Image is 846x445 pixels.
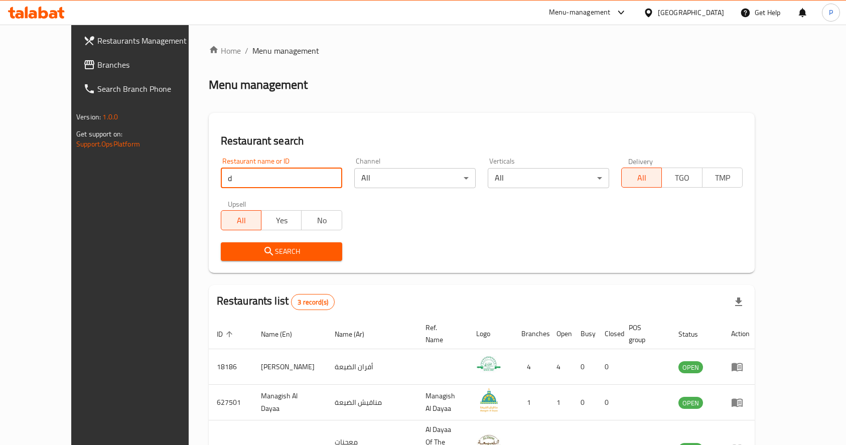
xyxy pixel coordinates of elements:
span: OPEN [678,362,703,373]
button: All [221,210,261,230]
div: All [354,168,476,188]
td: 18186 [209,349,253,385]
td: Managish Al Dayaa [417,385,468,420]
a: Home [209,45,241,57]
h2: Restaurants list [217,293,335,310]
span: Get support on: [76,127,122,140]
span: Ref. Name [426,322,456,346]
span: Branches [97,59,205,71]
span: Name (En) [261,328,305,340]
h2: Restaurant search [221,133,743,149]
td: 627501 [209,385,253,420]
li: / [245,45,248,57]
button: All [621,168,662,188]
span: Restaurants Management [97,35,205,47]
span: All [225,213,257,228]
span: POS group [629,322,658,346]
td: 4 [513,349,548,385]
div: Menu [731,361,750,373]
nav: breadcrumb [209,45,755,57]
th: Busy [573,319,597,349]
th: Closed [597,319,621,349]
td: مناقيش الضيعة [327,385,417,420]
td: 4 [548,349,573,385]
div: [GEOGRAPHIC_DATA] [658,7,724,18]
div: Menu-management [549,7,611,19]
a: Branches [75,53,213,77]
span: OPEN [678,397,703,409]
td: [PERSON_NAME] [253,349,327,385]
button: No [301,210,342,230]
span: All [626,171,658,185]
div: OPEN [678,361,703,373]
span: TMP [707,171,739,185]
th: Action [723,319,758,349]
span: Menu management [252,45,319,57]
span: Status [678,328,711,340]
a: Restaurants Management [75,29,213,53]
td: 0 [597,385,621,420]
td: 1 [513,385,548,420]
div: Menu [731,396,750,408]
td: 0 [597,349,621,385]
td: 0 [573,385,597,420]
span: 3 record(s) [292,298,334,307]
button: TMP [702,168,743,188]
span: P [829,7,833,18]
span: Yes [265,213,298,228]
img: Aldayaa Bakery [476,352,501,377]
th: Branches [513,319,548,349]
td: Managish Al Dayaa [253,385,327,420]
td: 0 [573,349,597,385]
button: Yes [261,210,302,230]
td: 1 [548,385,573,420]
a: Search Branch Phone [75,77,213,101]
td: أفران الضيعة [327,349,417,385]
button: Search [221,242,342,261]
th: Logo [468,319,513,349]
h2: Menu management [209,77,308,93]
span: Name (Ar) [335,328,377,340]
a: Support.OpsPlatform [76,137,140,151]
input: Search for restaurant name or ID.. [221,168,342,188]
button: TGO [661,168,702,188]
span: Version: [76,110,101,123]
img: Managish Al Dayaa [476,388,501,413]
div: OPEN [678,397,703,409]
span: ID [217,328,236,340]
div: All [488,168,609,188]
span: No [306,213,338,228]
div: Export file [727,290,751,314]
span: Search [229,245,334,258]
span: TGO [666,171,698,185]
label: Delivery [628,158,653,165]
span: 1.0.0 [102,110,118,123]
label: Upsell [228,200,246,207]
span: Search Branch Phone [97,83,205,95]
th: Open [548,319,573,349]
